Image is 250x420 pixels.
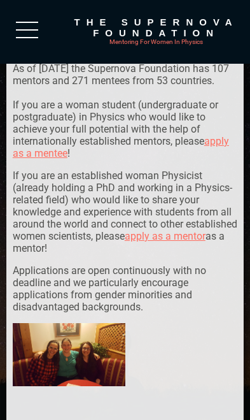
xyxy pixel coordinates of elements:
[13,170,237,254] p: If you are an established woman Physicist (already holding a PhD and working in a Physics-related...
[13,62,237,159] p: As of [DATE] the Supernova Foundation has 107 mentors and 271 mentees from 53 countries. If you a...
[13,264,237,313] p: Applications are open continuously with no deadline and we particularly encourage applications fr...
[62,38,250,45] div: Mentoring For Women In Physics
[62,17,250,38] div: The Supernova Foundation
[13,135,229,159] a: apply as a mentee
[125,230,205,242] a: apply as a mentor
